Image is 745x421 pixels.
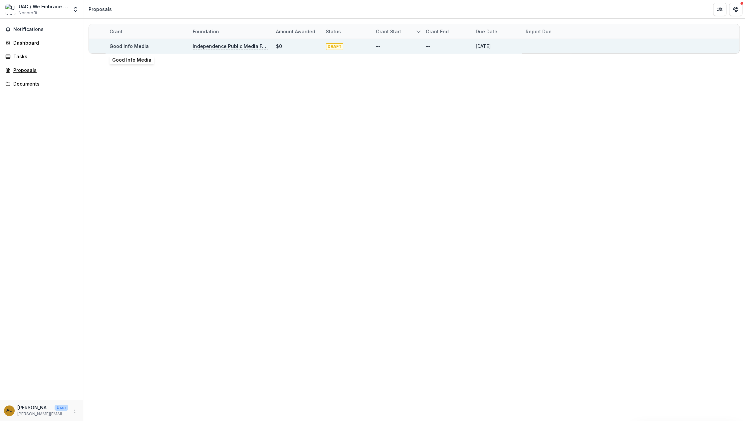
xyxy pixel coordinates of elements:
span: Notifications [13,27,78,32]
div: Grant end [422,24,472,39]
button: More [71,407,79,415]
span: DRAFT [326,43,343,50]
div: Status [322,24,372,39]
button: Notifications [3,24,80,35]
div: Due Date [472,24,522,39]
button: Partners [713,3,726,16]
div: Report Due [522,28,556,35]
a: Documents [3,78,80,89]
div: Report Due [522,24,572,39]
div: Proposals [89,6,112,13]
div: Amount awarded [272,24,322,39]
a: Good Info Media [110,43,149,49]
div: Tasks [13,53,75,60]
div: Grant [106,24,189,39]
div: Grant start [372,28,405,35]
div: Grant [106,28,126,35]
div: Grant start [372,24,422,39]
div: [DATE] [476,43,491,50]
div: Dashboard [13,39,75,46]
svg: sorted descending [416,29,421,34]
button: Open entity switcher [71,3,80,16]
div: Proposals [13,67,75,74]
p: Independence Public Media Foundation [193,43,268,50]
div: Antwan Carr [6,408,12,413]
a: Tasks [3,51,80,62]
a: Dashboard [3,37,80,48]
div: Status [322,28,345,35]
img: UAC / We Embrace Fatherhood [5,4,16,15]
p: User [55,405,68,411]
div: UAC / We Embrace Fatherhood [19,3,68,10]
div: -- [426,43,430,50]
nav: breadcrumb [86,4,115,14]
div: $0 [276,43,282,50]
div: Foundation [189,24,272,39]
button: Get Help [729,3,742,16]
div: Foundation [189,28,223,35]
p: [PERSON_NAME] [17,404,52,411]
a: Proposals [3,65,80,76]
p: [PERSON_NAME][EMAIL_ADDRESS][DOMAIN_NAME] [17,411,68,417]
div: Documents [13,80,75,87]
div: Due Date [472,28,501,35]
div: -- [376,43,380,50]
div: Amount awarded [272,28,319,35]
div: Grant end [422,28,453,35]
span: Nonprofit [19,10,37,16]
